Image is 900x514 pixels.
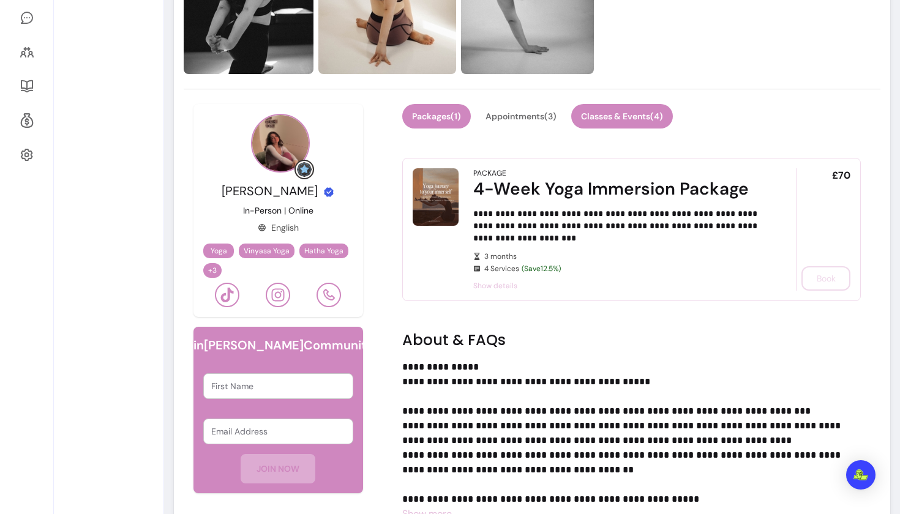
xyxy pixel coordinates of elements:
[251,114,310,173] img: Provider image
[522,264,561,274] span: (Save 12.5 %)
[222,183,318,199] span: [PERSON_NAME]
[402,330,861,350] h2: About & FAQs
[304,246,343,256] span: Hatha Yoga
[473,168,506,178] div: Package
[484,251,762,261] span: 3 months
[258,222,299,234] div: English
[15,37,39,67] a: Clients
[15,3,39,32] a: My Messages
[15,106,39,135] a: Refer & Earn
[206,266,219,275] span: + 3
[473,178,762,200] div: 4-Week Yoga Immersion Package
[15,140,39,169] a: Settings
[244,246,290,256] span: Vinyasa Yoga
[571,104,673,128] button: Classes & Events(4)
[211,425,345,438] input: Email Address
[796,168,850,291] div: £70
[473,281,762,291] span: Show details
[15,72,39,101] a: Resources
[211,380,345,392] input: First Name
[476,104,566,128] button: Appointments(3)
[211,246,227,256] span: Yoga
[402,104,471,128] button: Packages(1)
[484,264,762,274] span: 4 Services
[413,168,459,226] img: 4-Week Yoga Immersion Package
[243,204,313,217] p: In-Person | Online
[179,337,377,354] h6: Join [PERSON_NAME] Community!
[297,162,312,177] img: Grow
[846,460,876,490] div: Open Intercom Messenger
